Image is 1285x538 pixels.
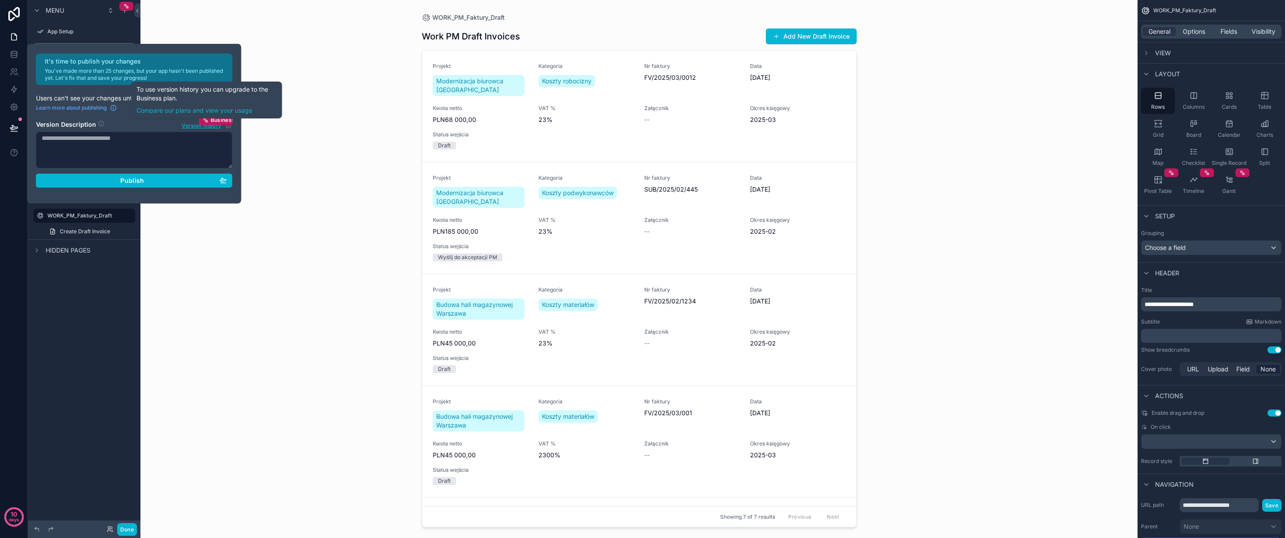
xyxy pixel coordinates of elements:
button: Rows [1141,88,1175,114]
span: Setup [1155,212,1175,221]
span: None [1260,365,1276,374]
span: Visibility [1252,27,1275,36]
span: Columns [1183,103,1205,110]
span: WORK_PM_Faktury_Draft [1153,7,1216,14]
span: Board [1186,132,1201,139]
a: Markdown [1246,318,1281,325]
h2: It's time to publish your changes [45,57,227,66]
span: Create Draft Invoice [60,228,110,235]
button: Save [1262,499,1281,512]
p: Users can't see your changes until you publish. [36,94,233,103]
p: You've made more than 25 changes, but your app hasn't been published yet. Let's fix that and save... [45,68,227,82]
a: WORK_PM_Faktury_Draft [33,209,135,223]
button: Grid [1141,116,1175,142]
button: Version historyBusiness [181,120,232,130]
span: Layout [1155,70,1180,78]
div: scrollable content [1141,329,1281,343]
button: Publish [36,174,233,188]
span: Pivot Table [1144,188,1172,195]
button: None [1180,519,1281,534]
span: Hidden pages [46,246,90,255]
span: Split [1259,160,1270,167]
span: Menu [46,6,64,15]
span: Showing 7 of 7 results [720,513,775,520]
span: Options [1183,27,1205,36]
span: Fields [1220,27,1237,36]
label: URL path [1141,502,1176,509]
button: Gantt [1212,172,1246,198]
span: Field [1236,365,1250,374]
div: To use version history you can upgrade to the Business plan. [136,85,277,115]
span: Header [1155,269,1179,278]
span: Version history [182,121,221,129]
span: Timeline [1183,188,1204,195]
button: Checklist [1177,144,1210,170]
label: WORK_PM_Faktury_Draft [47,212,130,219]
button: Map [1141,144,1175,170]
span: Checklist [1182,160,1205,167]
button: Timeline [1177,172,1210,198]
a: CORE_Prognozy [33,43,135,57]
button: Board [1177,116,1210,142]
div: scrollable content [1141,297,1281,311]
div: Show breadcrumbs [1141,346,1190,353]
span: Cards [1222,103,1237,110]
button: Table [1248,88,1281,114]
label: Subtitle [1141,318,1160,325]
span: Markdown [1255,318,1281,325]
button: Calendar [1212,116,1246,142]
span: Map [1152,160,1163,167]
button: Single Record [1212,144,1246,170]
label: Title [1141,287,1281,294]
label: Record style [1141,458,1176,465]
a: Create Draft Invoice [44,224,135,239]
a: Compare our plans and view your usage [136,106,277,115]
label: Parent [1141,523,1176,530]
span: Upload [1208,365,1228,374]
span: General [1149,27,1170,36]
span: Choose a field [1145,244,1186,251]
label: Cover photo [1141,366,1176,373]
span: Charts [1256,132,1273,139]
button: Done [117,523,137,536]
span: On click [1151,424,1171,431]
span: Learn more about publishing [36,104,107,111]
span: URL [1187,365,1199,374]
h2: Version Description [36,120,96,130]
button: Charts [1248,116,1281,142]
span: Business [211,117,235,124]
a: Learn more about publishing [36,104,117,111]
button: Split [1248,144,1281,170]
span: Grid [1153,132,1163,139]
span: Table [1258,103,1271,110]
label: Grouping [1141,230,1164,237]
span: View [1155,49,1171,57]
button: Pivot Table [1141,172,1175,198]
span: Calendar [1218,132,1241,139]
button: Cards [1212,88,1246,114]
span: Navigation [1155,480,1194,489]
span: None [1184,522,1199,531]
span: Enable drag and drop [1152,410,1204,417]
span: Rows [1151,103,1165,110]
span: Publish [120,177,144,185]
p: days [9,513,19,526]
button: Columns [1177,88,1210,114]
span: Gantt [1222,188,1236,195]
button: Choose a field [1141,240,1281,255]
span: Actions [1155,392,1183,400]
label: App Setup [47,28,133,35]
a: App Setup [33,25,135,39]
span: Single Record [1212,160,1246,167]
p: 10 [11,510,17,519]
